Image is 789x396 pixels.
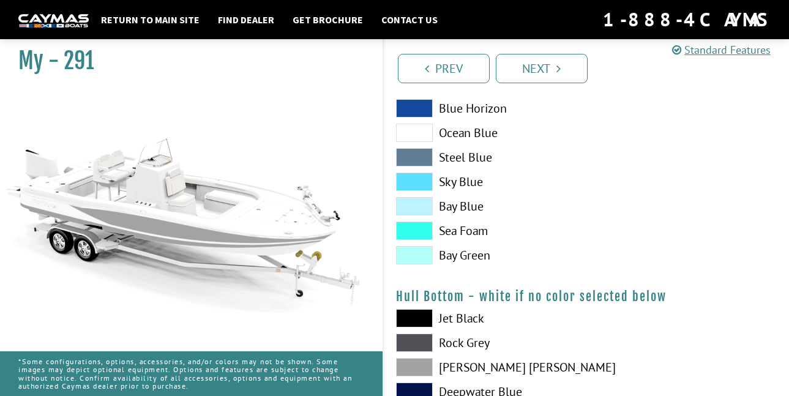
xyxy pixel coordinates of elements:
[396,173,574,191] label: Sky Blue
[18,14,89,27] img: white-logo-c9c8dbefe5ff5ceceb0f0178aa75bf4bb51f6bca0971e226c86eb53dfe498488.png
[396,124,574,142] label: Ocean Blue
[396,99,574,118] label: Blue Horizon
[18,47,352,75] h1: My - 291
[396,289,777,304] h4: Hull Bottom - white if no color selected below
[18,351,364,396] p: *Some configurations, options, accessories, and/or colors may not be shown. Some images may depic...
[212,12,280,28] a: Find Dealer
[496,54,588,83] a: Next
[396,148,574,166] label: Steel Blue
[672,43,771,57] a: Standard Features
[396,334,574,352] label: Rock Grey
[286,12,369,28] a: Get Brochure
[396,246,574,264] label: Bay Green
[396,358,574,376] label: [PERSON_NAME] [PERSON_NAME]
[396,197,574,215] label: Bay Blue
[396,309,574,327] label: Jet Black
[603,6,771,33] div: 1-888-4CAYMAS
[396,222,574,240] label: Sea Foam
[375,12,444,28] a: Contact Us
[398,54,490,83] a: Prev
[95,12,206,28] a: Return to main site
